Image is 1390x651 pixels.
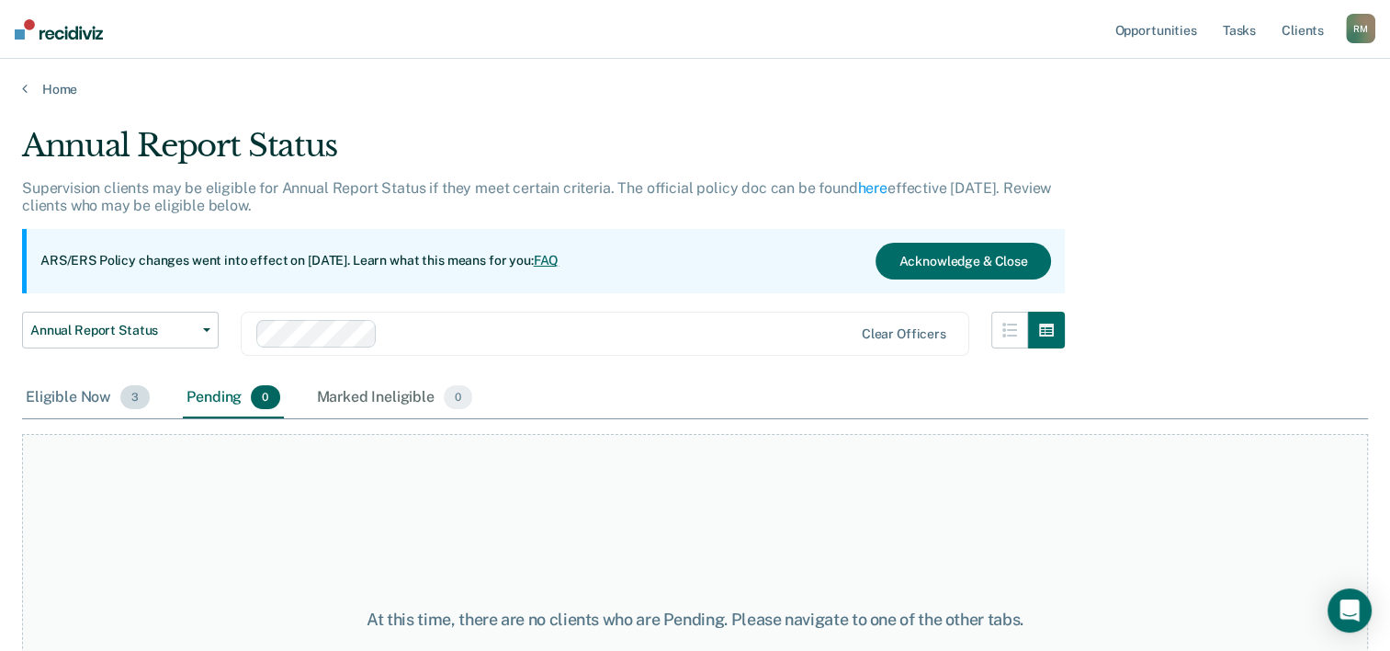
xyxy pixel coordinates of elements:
a: here [858,179,887,197]
span: 0 [251,385,279,409]
p: ARS/ERS Policy changes went into effect on [DATE]. Learn what this means for you: [40,252,559,270]
div: Open Intercom Messenger [1328,588,1372,633]
button: RM [1346,14,1375,43]
span: 3 [120,385,150,409]
button: Annual Report Status [22,312,219,348]
div: Pending0 [183,378,283,418]
span: Annual Report Status [30,323,196,338]
span: 0 [444,385,472,409]
a: FAQ [534,253,559,268]
p: Supervision clients may be eligible for Annual Report Status if they meet certain criteria. The o... [22,179,1051,214]
div: Marked Ineligible0 [313,378,477,418]
div: At this time, there are no clients who are Pending. Please navigate to one of the other tabs. [359,610,1032,630]
div: R M [1346,14,1375,43]
a: Home [22,81,1368,97]
button: Acknowledge & Close [876,243,1050,280]
img: Recidiviz [15,19,103,40]
div: Eligible Now3 [22,378,153,418]
div: Clear officers [862,326,946,342]
div: Annual Report Status [22,127,1065,179]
